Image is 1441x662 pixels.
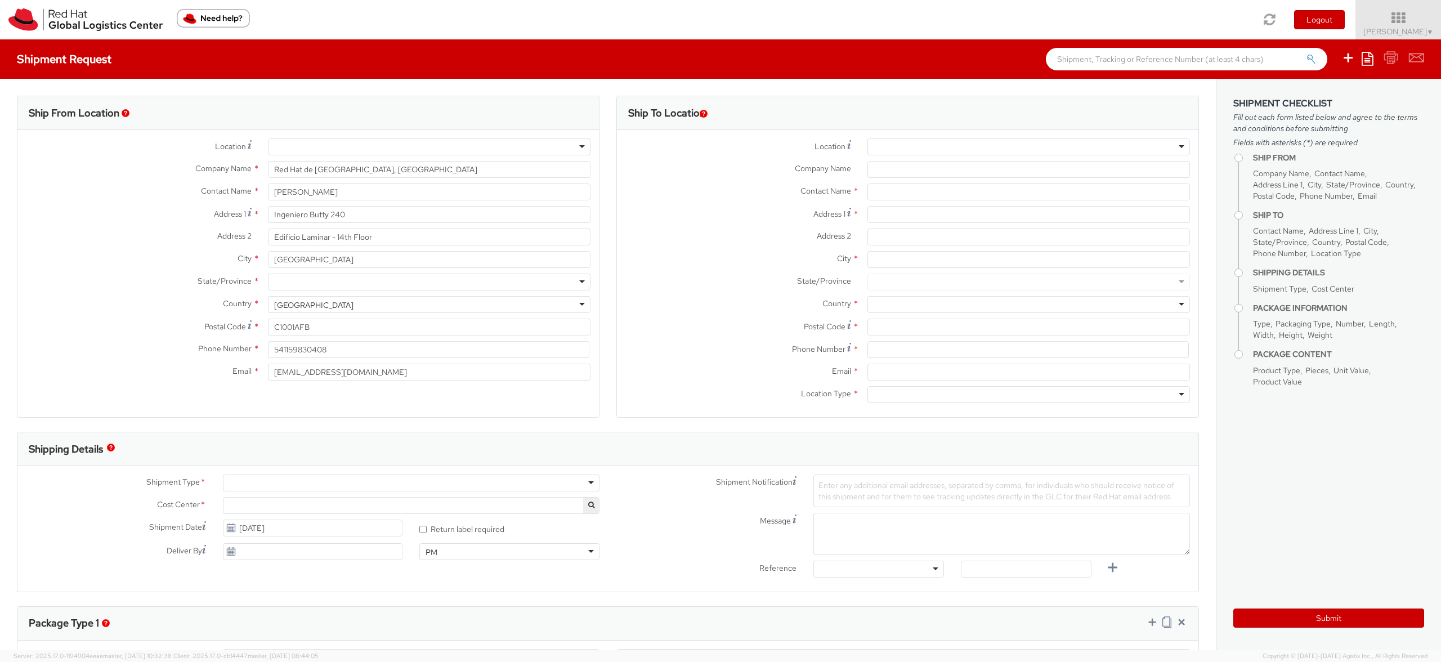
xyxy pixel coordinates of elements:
span: Weight [1308,330,1332,340]
span: City [238,253,252,263]
span: Address 1 [813,209,845,219]
span: Product Value [1253,377,1302,387]
span: Client: 2025.17.0-cb14447 [173,652,319,660]
span: Contact Name [1314,168,1365,178]
h3: Ship To Location [628,108,705,119]
span: Address 1 [214,209,246,219]
span: Server: 2025.17.0-1194904eeae [14,652,172,660]
span: Postal Code [1253,191,1295,201]
span: Pieces [1305,365,1328,375]
span: Postal Code [204,321,246,332]
div: [GEOGRAPHIC_DATA] [274,299,353,311]
span: Address Line 1 [1253,180,1303,190]
input: Return label required [419,526,427,533]
span: Postal Code [1345,237,1387,247]
span: Postal Code [804,321,845,332]
span: Contact Name [201,186,252,196]
span: Address 2 [817,231,851,241]
h3: Shipping Details [29,444,103,455]
span: Email [232,366,252,376]
span: master, [DATE] 08:44:05 [248,652,319,660]
span: Shipment Type [146,476,200,489]
span: Location [815,141,845,151]
span: Product Type [1253,365,1300,375]
span: Cost Center [1312,284,1354,294]
h3: Package Type 1 [29,618,99,629]
span: ▼ [1427,28,1434,37]
h4: Shipment Request [17,53,111,65]
span: Shipment Type [1253,284,1306,294]
span: Length [1369,319,1395,329]
span: City [837,253,851,263]
span: Address 2 [217,231,252,241]
span: Location Type [1311,248,1361,258]
span: Location [215,141,246,151]
span: Message [760,516,791,526]
span: State/Province [797,276,851,286]
span: master, [DATE] 10:32:38 [103,652,172,660]
span: Contact Name [800,186,851,196]
span: Address Line 1 [1309,226,1358,236]
div: PM [426,547,437,558]
span: Company Name [195,163,252,173]
span: Shipment Notification [716,476,793,488]
h4: Ship From [1253,154,1424,162]
span: Country [223,298,252,308]
button: Logout [1294,10,1345,29]
span: Unit Value [1333,365,1369,375]
span: Height [1279,330,1303,340]
span: State/Province [1253,237,1307,247]
span: City [1363,226,1377,236]
span: City [1308,180,1321,190]
span: Location Type [801,388,851,399]
span: Company Name [795,163,851,173]
h4: Package Information [1253,304,1424,312]
span: Contact Name [1253,226,1304,236]
input: Shipment, Tracking or Reference Number (at least 4 chars) [1046,48,1327,70]
span: Company Name [1253,168,1309,178]
span: Deliver By [167,545,202,557]
span: Fields with asterisks (*) are required [1233,137,1424,148]
button: Submit [1233,609,1424,628]
span: Phone Number [1253,248,1306,258]
span: Country [822,298,851,308]
span: Country [1312,237,1340,247]
span: Packaging Type [1276,319,1331,329]
span: Phone Number [792,344,845,354]
h3: Ship From Location [29,108,119,119]
span: Phone Number [198,343,252,354]
h4: Package Content [1253,350,1424,359]
span: Copyright © [DATE]-[DATE] Agistix Inc., All Rights Reserved [1263,652,1427,661]
h4: Shipping Details [1253,269,1424,277]
span: Shipment Date [149,521,202,533]
label: Return label required [419,522,506,535]
span: Width [1253,330,1274,340]
span: Phone Number [1300,191,1353,201]
h3: Shipment Checklist [1233,99,1424,109]
span: Enter any additional email addresses, separated by comma, for individuals who should receive noti... [818,480,1174,502]
span: Cost Center [157,499,200,512]
button: Need help? [177,9,250,28]
span: State/Province [1326,180,1380,190]
span: Email [1358,191,1377,201]
span: [PERSON_NAME] [1363,26,1434,37]
span: Country [1385,180,1413,190]
span: Fill out each form listed below and agree to the terms and conditions before submitting [1233,111,1424,134]
img: rh-logistics-00dfa346123c4ec078e1.svg [8,8,163,31]
span: Reference [759,563,796,573]
span: Number [1336,319,1364,329]
h4: Ship To [1253,211,1424,220]
span: Email [832,366,851,376]
span: Type [1253,319,1270,329]
span: State/Province [198,276,252,286]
